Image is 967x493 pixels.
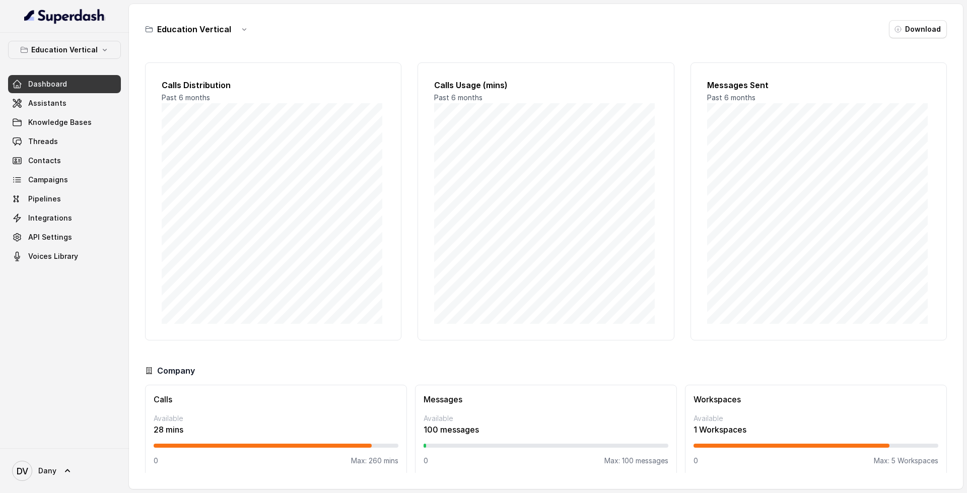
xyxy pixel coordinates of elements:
[8,190,121,208] a: Pipelines
[154,413,398,424] p: Available
[38,466,56,476] span: Dany
[8,75,121,93] a: Dashboard
[28,251,78,261] span: Voices Library
[707,93,755,102] span: Past 6 months
[889,20,947,38] button: Download
[157,23,231,35] h3: Education Vertical
[28,194,61,204] span: Pipelines
[28,213,72,223] span: Integrations
[874,456,938,466] p: Max: 5 Workspaces
[162,79,385,91] h2: Calls Distribution
[424,413,668,424] p: Available
[694,424,938,436] p: 1 Workspaces
[424,393,668,405] h3: Messages
[154,456,158,466] p: 0
[28,232,72,242] span: API Settings
[694,456,698,466] p: 0
[28,136,58,147] span: Threads
[424,424,668,436] p: 100 messages
[157,365,195,377] h3: Company
[8,209,121,227] a: Integrations
[351,456,398,466] p: Max: 260 mins
[28,156,61,166] span: Contacts
[31,44,98,56] p: Education Vertical
[424,456,428,466] p: 0
[694,413,938,424] p: Available
[28,175,68,185] span: Campaigns
[8,94,121,112] a: Assistants
[24,8,105,24] img: light.svg
[28,79,67,89] span: Dashboard
[434,93,482,102] span: Past 6 months
[8,171,121,189] a: Campaigns
[28,117,92,127] span: Knowledge Bases
[28,98,66,108] span: Assistants
[8,113,121,131] a: Knowledge Bases
[8,228,121,246] a: API Settings
[8,457,121,485] a: Dany
[604,456,668,466] p: Max: 100 messages
[8,132,121,151] a: Threads
[8,152,121,170] a: Contacts
[8,247,121,265] a: Voices Library
[8,41,121,59] button: Education Vertical
[162,93,210,102] span: Past 6 months
[154,393,398,405] h3: Calls
[17,466,28,476] text: DV
[707,79,930,91] h2: Messages Sent
[694,393,938,405] h3: Workspaces
[434,79,657,91] h2: Calls Usage (mins)
[154,424,398,436] p: 28 mins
